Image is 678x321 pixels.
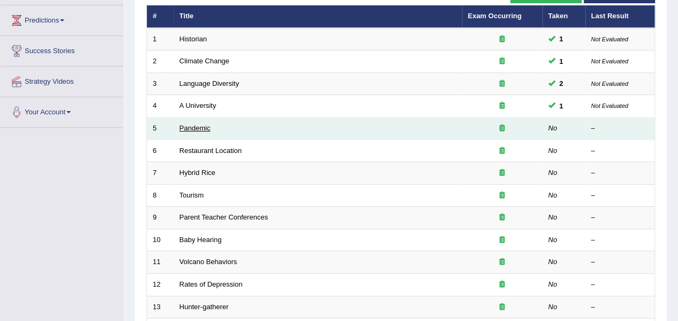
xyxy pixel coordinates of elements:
[555,100,568,112] span: You can still take this question
[180,35,207,43] a: Historian
[468,302,537,312] div: Exam occurring question
[591,103,628,109] small: Not Evaluated
[548,280,557,288] em: No
[555,56,568,67] span: You can still take this question
[147,118,174,140] td: 5
[548,191,557,199] em: No
[591,36,628,42] small: Not Evaluated
[468,101,537,111] div: Exam occurring question
[468,146,537,156] div: Exam occurring question
[591,280,649,290] div: –
[468,168,537,178] div: Exam occurring question
[180,236,222,244] a: Baby Hearing
[147,184,174,207] td: 8
[180,79,239,87] a: Language Diversity
[180,147,242,155] a: Restaurant Location
[1,5,123,32] a: Predictions
[591,257,649,267] div: –
[1,67,123,93] a: Strategy Videos
[180,280,243,288] a: Rates of Depression
[468,280,537,290] div: Exam occurring question
[1,36,123,63] a: Success Stories
[180,169,215,177] a: Hybrid Rice
[147,162,174,185] td: 7
[174,5,462,28] th: Title
[147,207,174,229] td: 9
[147,95,174,118] td: 4
[548,213,557,221] em: No
[468,12,521,20] a: Exam Occurring
[548,236,557,244] em: No
[468,257,537,267] div: Exam occurring question
[548,169,557,177] em: No
[180,124,211,132] a: Pandemic
[1,97,123,124] a: Your Account
[591,58,628,64] small: Not Evaluated
[548,147,557,155] em: No
[180,258,237,266] a: Volcano Behaviors
[591,191,649,201] div: –
[591,213,649,223] div: –
[548,303,557,311] em: No
[468,235,537,245] div: Exam occurring question
[147,50,174,73] td: 2
[591,235,649,245] div: –
[585,5,655,28] th: Last Result
[147,296,174,318] td: 13
[591,81,628,87] small: Not Evaluated
[180,191,204,199] a: Tourism
[468,34,537,45] div: Exam occurring question
[147,251,174,274] td: 11
[147,72,174,95] td: 3
[147,140,174,162] td: 6
[468,56,537,67] div: Exam occurring question
[147,229,174,251] td: 10
[591,168,649,178] div: –
[548,124,557,132] em: No
[180,213,268,221] a: Parent Teacher Conferences
[147,28,174,50] td: 1
[591,302,649,312] div: –
[591,123,649,134] div: –
[468,123,537,134] div: Exam occurring question
[468,79,537,89] div: Exam occurring question
[548,258,557,266] em: No
[147,273,174,296] td: 12
[180,57,229,65] a: Climate Change
[555,78,568,89] span: You can still take this question
[555,33,568,45] span: You can still take this question
[542,5,585,28] th: Taken
[468,191,537,201] div: Exam occurring question
[180,101,217,110] a: A University
[468,213,537,223] div: Exam occurring question
[147,5,174,28] th: #
[591,146,649,156] div: –
[180,303,229,311] a: Hunter-gatherer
